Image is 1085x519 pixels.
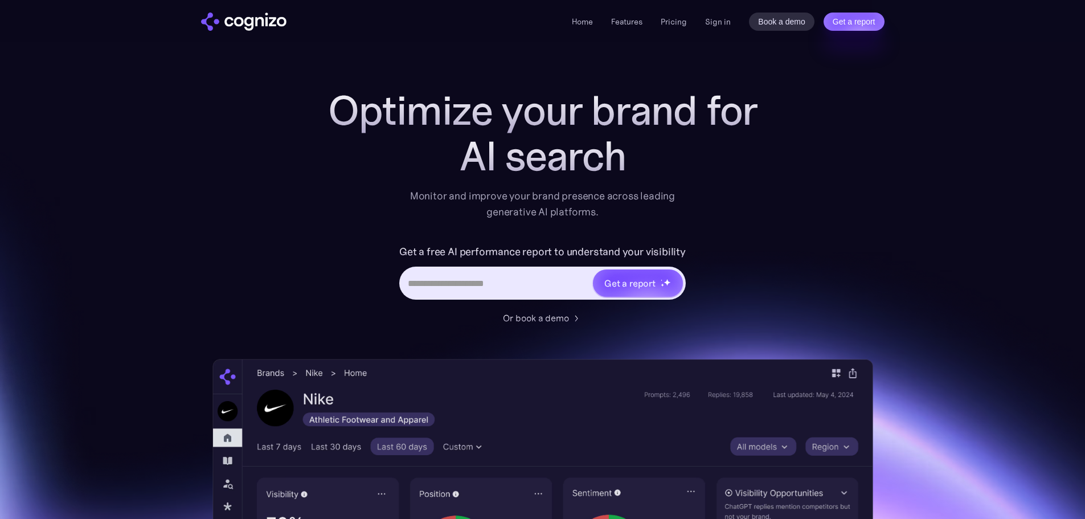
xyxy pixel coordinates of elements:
[503,311,569,325] div: Or book a demo
[572,17,593,27] a: Home
[611,17,642,27] a: Features
[705,15,731,28] a: Sign in
[824,13,885,31] a: Get a report
[399,243,686,305] form: Hero URL Input Form
[503,311,583,325] a: Or book a demo
[661,283,665,287] img: star
[664,279,671,286] img: star
[661,279,662,281] img: star
[399,243,686,261] label: Get a free AI performance report to understand your visibility
[315,133,771,179] div: AI search
[403,188,683,220] div: Monitor and improve your brand presence across leading generative AI platforms.
[315,88,771,133] h1: Optimize your brand for
[604,276,656,290] div: Get a report
[201,13,286,31] img: cognizo logo
[661,17,687,27] a: Pricing
[592,268,684,298] a: Get a reportstarstarstar
[201,13,286,31] a: home
[749,13,814,31] a: Book a demo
